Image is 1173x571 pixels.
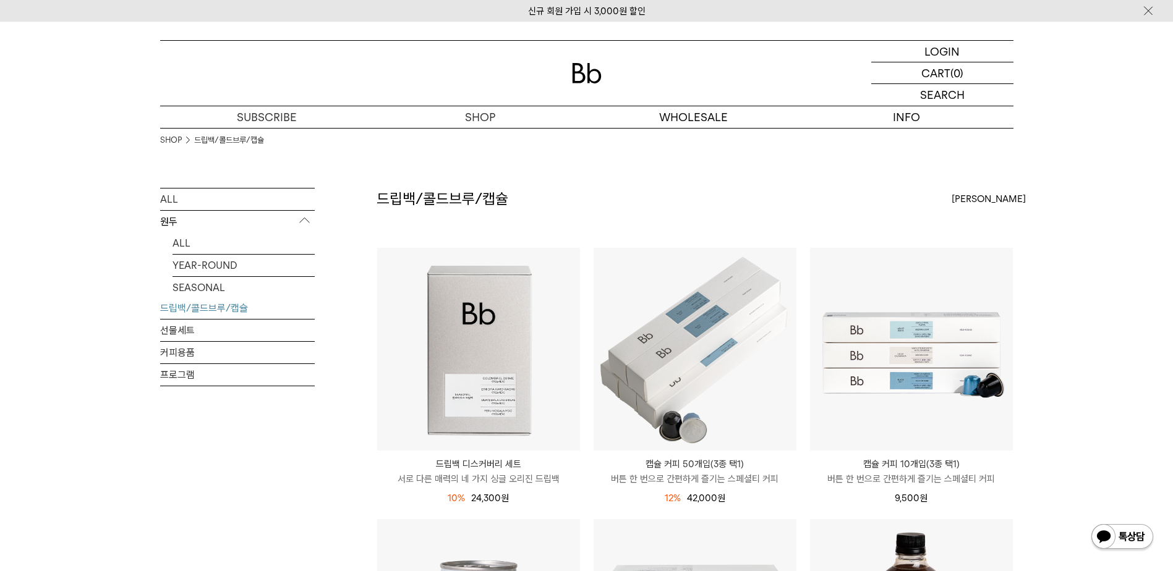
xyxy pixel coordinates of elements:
[160,319,315,341] a: 선물세트
[194,134,264,146] a: 드립백/콜드브루/캡슐
[377,472,580,486] p: 서로 다른 매력의 네 가지 싱글 오리진 드립백
[810,248,1013,450] img: 캡슐 커피 10개입(3종 택1)
[924,41,960,62] p: LOGIN
[377,188,508,209] h2: 드립백/콜드브루/캡슐
[895,493,928,504] span: 9,500
[377,457,580,472] p: 드립백 디스커버리 세트
[501,493,509,504] span: 원
[921,62,950,83] p: CART
[950,62,963,83] p: (0)
[160,106,373,128] a: SUBSCRIBE
[377,248,580,450] img: 드립백 디스커버리 세트
[173,232,315,254] a: ALL
[594,457,796,472] p: 캡슐 커피 50개입(3종 택1)
[160,297,315,319] a: 드립백/콜드브루/캡슐
[160,188,315,210] a: ALL
[952,192,1026,206] span: [PERSON_NAME]
[173,255,315,276] a: YEAR-ROUND
[594,248,796,450] img: 캡슐 커피 50개입(3종 택1)
[800,106,1013,128] p: INFO
[871,62,1013,84] a: CART (0)
[594,472,796,486] p: 버튼 한 번으로 간편하게 즐기는 스페셜티 커피
[594,457,796,486] a: 캡슐 커피 50개입(3종 택1) 버튼 한 번으로 간편하게 즐기는 스페셜티 커피
[810,472,1013,486] p: 버튼 한 번으로 간편하게 즐기는 스페셜티 커피
[448,491,465,505] div: 10%
[687,493,725,504] span: 42,000
[173,277,315,298] a: SEASONAL
[587,106,800,128] p: WHOLESALE
[572,63,602,83] img: 로고
[160,134,182,146] a: SHOP
[160,211,315,233] p: 원두
[373,106,587,128] a: SHOP
[471,493,509,504] span: 24,300
[871,41,1013,62] a: LOGIN
[919,493,928,504] span: 원
[160,342,315,363] a: 커피용품
[810,457,1013,486] a: 캡슐 커피 10개입(3종 택1) 버튼 한 번으로 간편하게 즐기는 스페셜티 커피
[717,493,725,504] span: 원
[160,364,315,386] a: 프로그램
[665,491,681,505] div: 12%
[920,84,965,106] p: SEARCH
[810,457,1013,472] p: 캡슐 커피 10개입(3종 택1)
[377,457,580,486] a: 드립백 디스커버리 세트 서로 다른 매력의 네 가지 싱글 오리진 드립백
[528,6,646,17] a: 신규 회원 가입 시 3,000원 할인
[1090,523,1154,552] img: 카카오톡 채널 1:1 채팅 버튼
